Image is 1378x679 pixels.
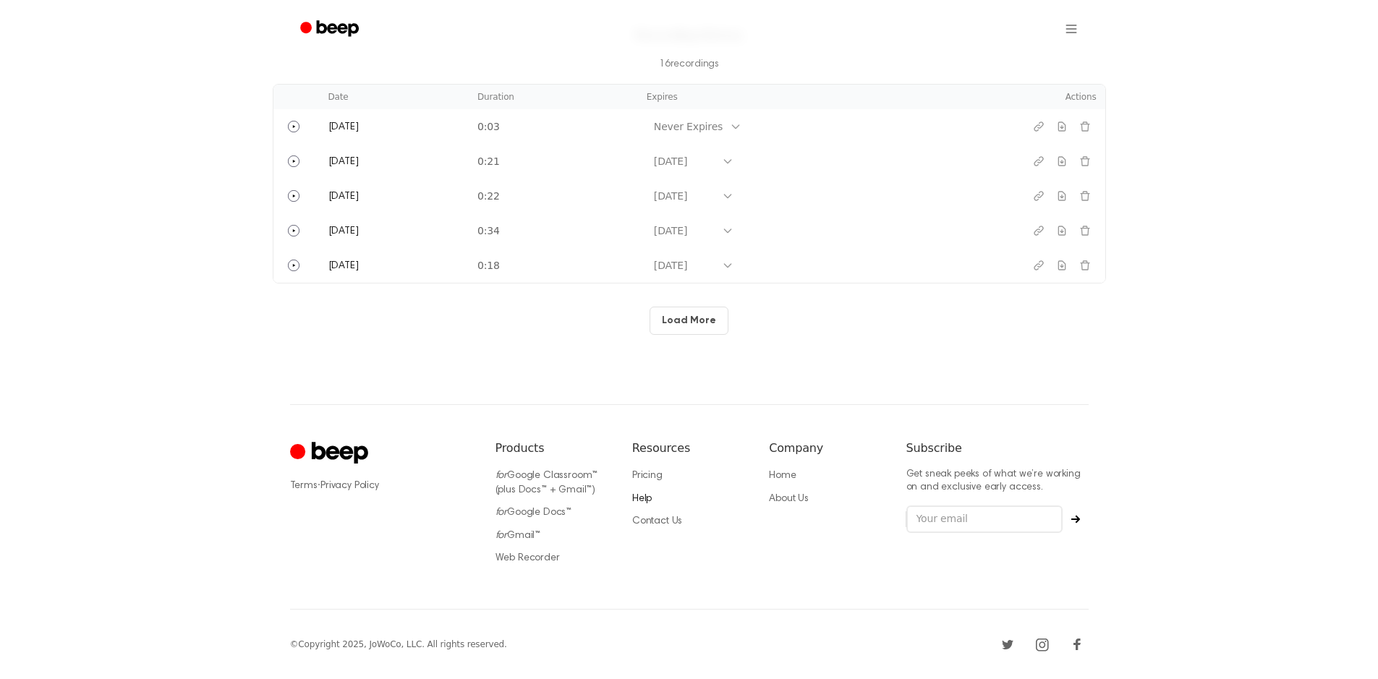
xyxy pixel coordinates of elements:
[1027,184,1050,208] button: Copy link
[290,479,472,493] div: ·
[469,213,638,248] td: 0:34
[1073,219,1097,242] button: Delete recording
[1031,633,1054,656] a: Instagram
[1027,150,1050,173] button: Copy link
[296,57,1083,72] p: 16 recording s
[469,179,638,213] td: 0:22
[654,119,723,134] div: Never Expires
[654,189,715,204] div: [DATE]
[496,553,560,563] a: Web Recorder
[1073,115,1097,138] button: Delete recording
[496,508,508,518] i: for
[282,219,305,242] button: Play
[769,471,796,481] a: Home
[1027,219,1050,242] button: Copy link
[320,481,379,491] a: Privacy Policy
[906,505,1063,533] input: Your email
[1066,633,1089,656] a: Facebook
[632,516,682,526] a: Contact Us
[290,481,318,491] a: Terms
[990,85,1105,109] th: Actions
[282,184,305,208] button: Play
[1063,515,1089,524] button: Subscribe
[632,440,746,457] h6: Resources
[469,144,638,179] td: 0:21
[1050,184,1073,208] button: Download recording
[496,531,508,541] i: for
[1027,115,1050,138] button: Copy link
[290,440,372,468] a: Cruip
[328,192,359,202] span: [DATE]
[996,633,1019,656] a: Twitter
[1050,150,1073,173] button: Download recording
[469,109,638,144] td: 0:03
[769,440,882,457] h6: Company
[290,15,372,43] a: Beep
[1073,254,1097,277] button: Delete recording
[328,122,359,132] span: [DATE]
[496,440,609,457] h6: Products
[654,223,715,239] div: [DATE]
[282,150,305,173] button: Play
[290,638,507,651] div: © Copyright 2025, JoWoCo, LLC. All rights reserved.
[654,154,715,169] div: [DATE]
[1050,254,1073,277] button: Download recording
[632,471,663,481] a: Pricing
[282,254,305,277] button: Play
[650,307,728,335] button: Load More
[496,471,508,481] i: for
[328,157,359,167] span: [DATE]
[469,248,638,283] td: 0:18
[328,226,359,236] span: [DATE]
[282,115,305,138] button: Play
[496,508,572,518] a: forGoogle Docs™
[906,440,1089,457] h6: Subscribe
[769,494,809,504] a: About Us
[1050,219,1073,242] button: Download recording
[1054,12,1089,46] button: Open menu
[1027,254,1050,277] button: Copy link
[320,85,469,109] th: Date
[1073,150,1097,173] button: Delete recording
[496,471,598,495] a: forGoogle Classroom™ (plus Docs™ + Gmail™)
[654,258,715,273] div: [DATE]
[906,469,1089,494] p: Get sneak peeks of what we’re working on and exclusive early access.
[328,261,359,271] span: [DATE]
[496,531,541,541] a: forGmail™
[469,85,638,109] th: Duration
[1050,115,1073,138] button: Download recording
[632,494,652,504] a: Help
[1073,184,1097,208] button: Delete recording
[638,85,990,109] th: Expires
